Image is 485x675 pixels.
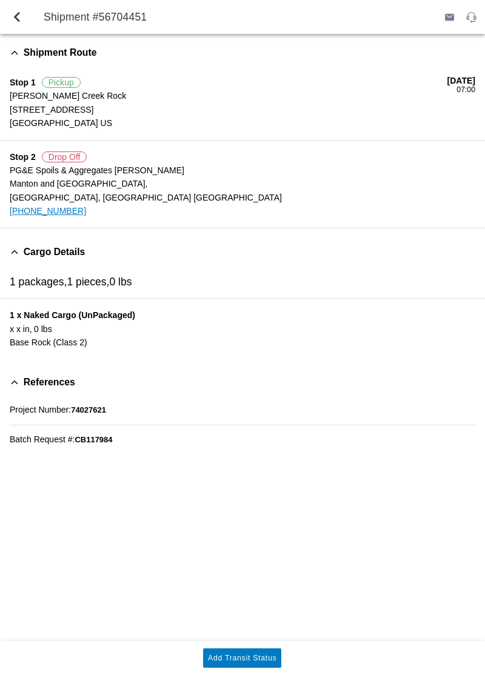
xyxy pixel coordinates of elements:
[24,47,97,58] span: Shipment Route
[447,85,475,94] div: 07:00
[75,435,112,444] span: CB117984
[440,7,460,27] ion-button: Send Email
[10,116,447,130] ion-label: [GEOGRAPHIC_DATA] US
[10,434,75,444] span: Batch Request #:
[10,164,475,177] ion-label: PG&E Spoils & Aggregates [PERSON_NAME]
[10,324,32,333] span: x x IN,
[10,336,475,349] ion-label: Base Rock (Class 2)
[32,11,438,24] ion-title: Shipment #56704451
[10,89,447,102] ion-label: [PERSON_NAME] Creek Rock
[10,152,36,162] span: Stop 2
[71,405,106,414] span: 74027621
[10,206,86,216] a: [PHONE_NUMBER]
[67,276,109,288] span: 1 pieces,
[24,377,75,388] span: References
[10,276,67,288] span: 1 packages,
[447,76,475,85] div: [DATE]
[10,191,475,204] ion-label: [GEOGRAPHIC_DATA], [GEOGRAPHIC_DATA] [GEOGRAPHIC_DATA]
[10,308,475,322] ion-label: 1 x Naked Cargo (UnPackaged)
[203,648,281,668] ion-button: Add Transit Status
[10,78,36,87] span: Stop 1
[10,177,475,190] ion-label: Manton and [GEOGRAPHIC_DATA],
[24,246,85,257] span: Cargo Details
[109,276,132,288] span: 0 lbs
[42,77,81,88] span: Pickup
[34,324,52,333] span: 0 LBS
[10,405,71,414] span: Project Number:
[10,103,447,116] ion-label: [STREET_ADDRESS]
[42,151,87,162] span: Drop Off
[461,7,481,27] ion-button: Support Service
